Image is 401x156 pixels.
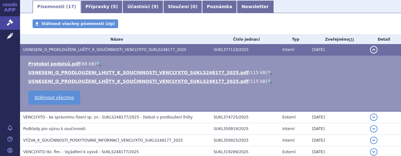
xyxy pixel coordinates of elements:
th: Zveřejněno [309,35,367,44]
span: Externí [282,150,295,154]
a: 🔍 [267,70,273,75]
span: VÝZVA_K_SOUČINNOSTI_POSKYTOVÁNÍ_INFORMACÍ_VENCLYXTO_SUKLS248177_2025 [23,138,183,143]
th: Číslo jednací [211,35,279,44]
a: Účastníci (9) [122,1,163,13]
a: Stáhnout všechny písemnosti (zip) [33,19,118,28]
td: [DATE] [309,135,367,146]
button: detail [370,148,378,156]
td: SUKL350925/2025 [211,135,279,146]
th: Typ [279,35,309,44]
abbr: (?) [349,38,354,42]
td: SUKL377119/2025 [211,44,279,56]
span: 9 [154,4,157,9]
span: Externí [282,115,295,119]
span: 115 kB [250,70,266,75]
span: Podklady pro výzvu k součinnosti [23,127,86,131]
td: SUKL374725/2025 [211,111,279,123]
span: Stáhnout všechny písemnosti (zip) [41,22,115,26]
td: SUKL350919/2025 [211,123,279,135]
button: detail [370,46,378,53]
li: ( ) [28,78,395,84]
span: 0 [192,4,195,9]
a: USNESENÍ_O_PRODLOUŽENÍ_LHŮTY_K_SOUČINNOSTI_VENCLYXTO_SUKLS248177_2025.pdf [28,79,248,84]
li: ( ) [28,69,395,76]
span: 115 kB [250,79,266,84]
li: ( ) [28,61,395,67]
a: USNESENI_O_PRODLOUZENI_LHUTY_K_SOUCINNOSTI_VENCLYXTO_SUKLS248177_2025.pdf [28,70,248,75]
span: VENCLYXTO tbl. flm. - Vyjádření k výzvě - SUKLS248177/2025 [23,150,139,154]
button: detail [370,137,378,144]
th: Název [20,35,211,44]
a: 🔍 [267,79,273,84]
a: 🔍 [96,61,101,66]
button: detail [370,113,378,121]
td: [DATE] [309,123,367,135]
a: Stáhnout všechno [28,91,80,105]
button: detail [370,125,378,133]
a: Přípravky (5) [81,1,122,13]
td: [DATE] [309,111,367,123]
a: Sloučení (0) [163,1,202,13]
span: 5 [113,4,116,9]
span: Interní [282,138,294,143]
a: Písemnosti (17) [33,1,81,13]
span: 17 [68,4,74,9]
a: Protokol podpisů.pdf [28,61,80,66]
span: Interní [282,48,294,52]
th: Detail [367,35,401,44]
span: USNESENÍ_O_PRODLOUŽENÍ_LHŮTY_K_SOUČINNOSTI_VENCLYXTO_SUKLS248177_2025 [23,48,186,52]
a: Newsletter [237,1,273,13]
span: Interní [282,127,294,131]
a: Poznámka [202,1,237,13]
td: [DATE] [309,44,367,56]
span: 88 kB [82,61,94,66]
span: VENCLYXTO - ke správnímu řízení sp. zn.: SUKLS248177/2025 - žádost o prodloužení lhůty [23,115,193,119]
